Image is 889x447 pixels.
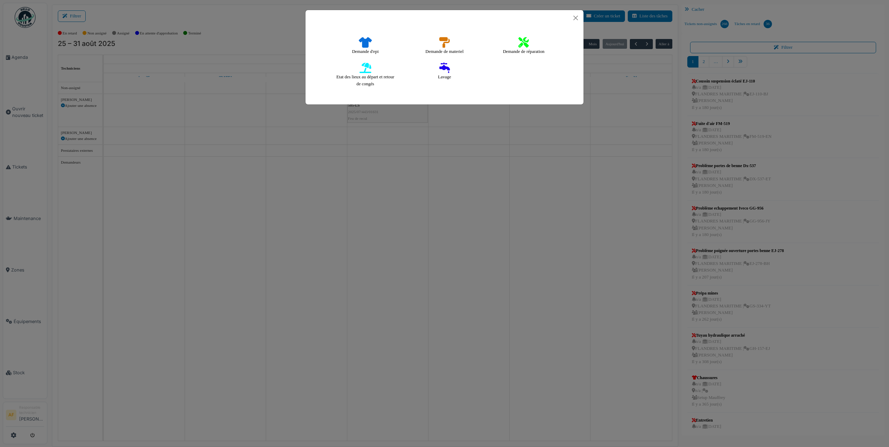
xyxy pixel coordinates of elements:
a: Etat des lieux au départ et retour de congés [329,73,401,78]
a: Demande d'epi [347,45,383,49]
a: Lavage [433,70,456,75]
a: Demande de réparation [498,45,549,49]
h4: Demande de materiel [421,35,468,57]
h4: Demande de réparation [498,35,549,57]
a: Demande de materiel [421,45,468,49]
h4: Demande d'epi [347,35,383,57]
button: Close [571,13,581,23]
h4: Etat des lieux au départ et retour de congés [329,60,401,90]
h4: Lavage [433,60,456,83]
